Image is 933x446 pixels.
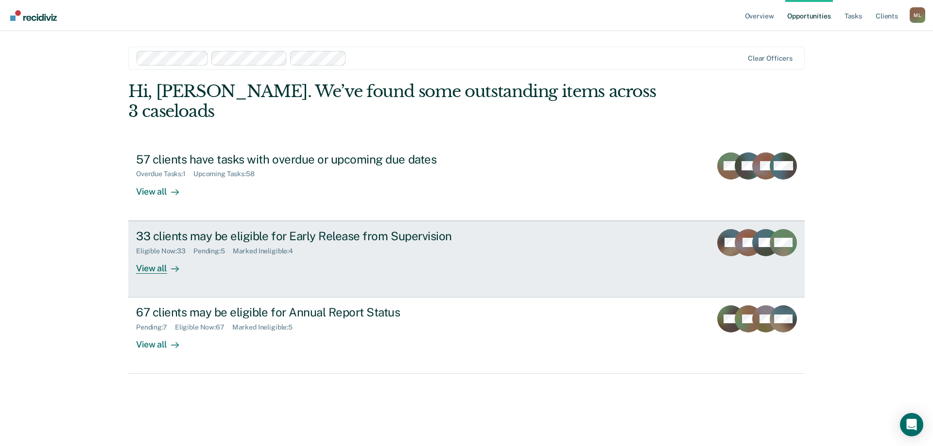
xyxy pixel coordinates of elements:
div: Upcoming Tasks : 58 [193,170,262,178]
a: 57 clients have tasks with overdue or upcoming due datesOverdue Tasks:1Upcoming Tasks:58View all [128,145,805,221]
div: 33 clients may be eligible for Early Release from Supervision [136,229,477,243]
div: Marked Ineligible : 4 [233,247,301,255]
div: View all [136,331,190,350]
div: 57 clients have tasks with overdue or upcoming due dates [136,152,477,166]
div: M L [910,7,925,23]
div: View all [136,178,190,197]
img: Recidiviz [10,10,57,21]
a: 33 clients may be eligible for Early Release from SupervisionEligible Now:33Pending:5Marked Ineli... [128,221,805,297]
div: Pending : 7 [136,323,175,331]
a: 67 clients may be eligible for Annual Report StatusPending:7Eligible Now:67Marked Ineligible:5Vie... [128,297,805,374]
div: 67 clients may be eligible for Annual Report Status [136,305,477,319]
div: Clear officers [748,54,793,63]
div: Pending : 5 [193,247,233,255]
button: Profile dropdown button [910,7,925,23]
div: Hi, [PERSON_NAME]. We’ve found some outstanding items across 3 caseloads [128,82,670,121]
div: Eligible Now : 33 [136,247,193,255]
div: View all [136,255,190,274]
div: Open Intercom Messenger [900,413,923,436]
div: Overdue Tasks : 1 [136,170,193,178]
div: Marked Ineligible : 5 [232,323,300,331]
div: Eligible Now : 67 [175,323,232,331]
